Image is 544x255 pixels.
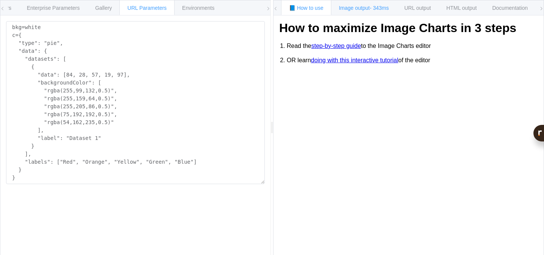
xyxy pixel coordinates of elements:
[287,53,538,68] li: OR learn of the editor
[447,5,477,11] span: HTML output
[279,21,538,35] h1: How to maximize Image Charts in 3 steps
[289,5,323,11] span: 📘 How to use
[27,5,80,11] span: Enterprise Parameters
[404,5,431,11] span: URL output
[339,5,389,11] span: Image output
[370,5,389,11] span: - 343ms
[492,5,528,11] span: Documentation
[287,39,538,53] li: Read the to the Image Charts editor
[311,43,361,49] a: step-by-step guide
[182,5,215,11] span: Environments
[95,5,112,11] span: Gallery
[127,5,167,11] span: URL Parameters
[311,57,398,64] a: doing with this interactive tutorial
